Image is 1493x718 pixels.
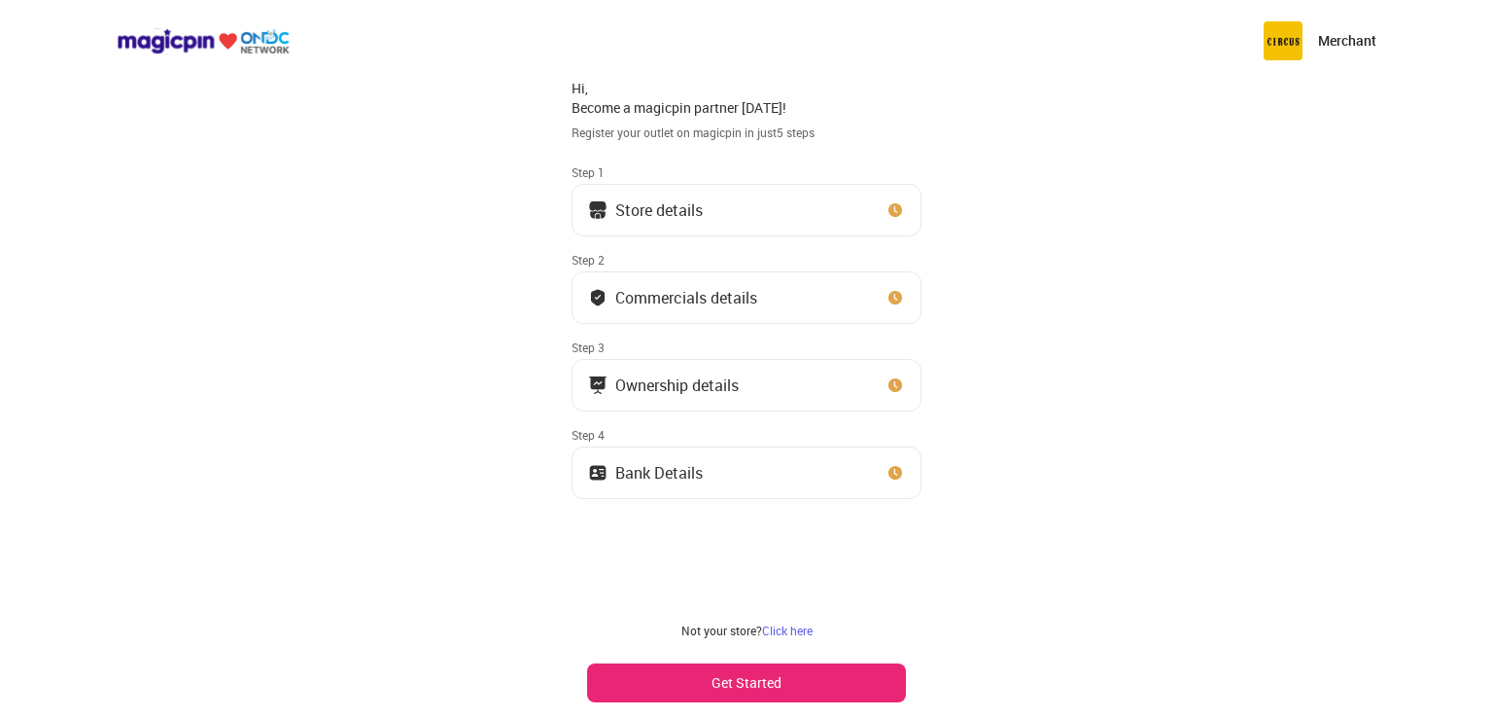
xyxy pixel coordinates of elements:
[615,380,739,390] div: Ownership details
[762,623,813,638] a: Click here
[1264,21,1302,60] img: circus.b677b59b.png
[588,376,608,395] img: commercials_icon.983f7837.svg
[885,376,905,395] img: clock_icon_new.67dbf243.svg
[615,468,703,478] div: Bank Details
[681,623,762,638] span: Not your store?
[885,200,905,220] img: clock_icon_new.67dbf243.svg
[1318,31,1376,51] p: Merchant
[572,164,921,180] div: Step 1
[572,359,921,412] button: Ownership details
[885,463,905,483] img: clock_icon_new.67dbf243.svg
[117,28,290,54] img: ondc-logo-new-small.8a59708e.svg
[588,200,608,220] img: storeIcon.9b1f7264.svg
[572,252,921,268] div: Step 2
[572,184,921,236] button: Store details
[588,463,608,483] img: ownership_icon.37569ceb.svg
[572,125,921,141] div: Register your outlet on magicpin in just 5 steps
[587,664,906,702] button: Get Started
[572,271,921,324] button: Commercials details
[615,205,703,215] div: Store details
[572,340,921,355] div: Step 3
[615,293,757,303] div: Commercials details
[885,288,905,307] img: clock_icon_new.67dbf243.svg
[572,79,921,117] div: Hi, Become a magicpin partner [DATE]!
[588,288,608,307] img: bank_details_tick.fdc3558c.svg
[572,447,921,499] button: Bank Details
[572,427,921,443] div: Step 4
